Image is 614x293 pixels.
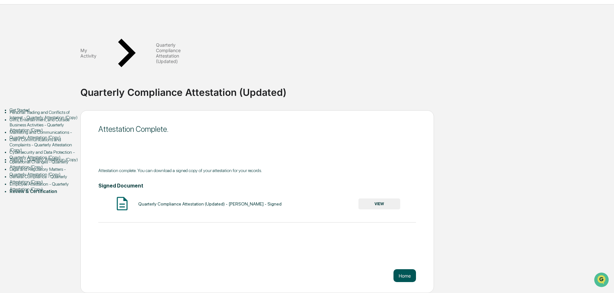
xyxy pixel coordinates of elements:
div: Quarterly Compliance Attestation (Updated) [80,81,611,98]
a: Powered byPylon [45,109,78,114]
div: Quarterly Compliance Attestation (Updated) - [PERSON_NAME] - Signed [138,201,282,206]
div: Start new chat [22,49,105,56]
span: Preclearance [13,81,41,87]
div: Trading - Quarterly Attestation (Copy) [10,157,80,162]
span: Pylon [64,109,78,114]
span: Data Lookup [13,93,41,100]
div: General Compliance - Quarterly Attestation (Copy) [10,174,80,184]
div: We're available if you need us! [22,56,81,61]
div: My Activity [80,48,96,59]
a: 🗄️Attestations [44,78,82,90]
div: Gifts, Entertainment, and Outside Business Activities - Quarterly Attestation (Copy) [10,117,80,133]
button: Start new chat [109,51,117,59]
div: Personal Trading and Conflicts of Interest - Quarterly Attestation (Copy) [10,110,80,120]
a: 🔎Data Lookup [4,91,43,102]
div: Attestation Complete. [98,124,416,134]
div: Quarterly Compliance Attestation (Updated) [156,42,200,64]
div: 🖐️ [6,82,12,87]
a: 🖐️Preclearance [4,78,44,90]
div: Legal and Regulatory Matters - Quarterly Attestation (Copy) [10,167,80,177]
iframe: Open customer support [593,272,611,289]
div: Marketing and Communications - Quarterly Attestation (Copy) [10,130,80,140]
img: 1746055101610-c473b297-6a78-478c-a979-82029cc54cd1 [6,49,18,61]
div: Operational Changes - Quarterly Attestation (Copy) [10,159,80,169]
div: Get Started [10,107,80,113]
h4: Signed Document [98,183,416,189]
div: Attestation complete. You can download a signed copy of your attestation for your records. [98,168,416,173]
div: 🗄️ [47,82,52,87]
div: Employee Attestation - Quarterly Attestation (Copy) [10,181,80,192]
img: Document Icon [114,196,130,212]
span: Attestations [53,81,80,87]
p: How can we help? [6,14,117,24]
div: Client Communications and Complaints - Quarterly Attestation (Copy) [10,137,80,152]
div: Review & Certification [10,189,80,194]
button: VIEW [358,198,400,209]
button: Home [393,269,416,282]
div: Cybersecurity and Data Protection - Quarterly Attestation (Copy) [10,150,80,160]
div: 🔎 [6,94,12,99]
